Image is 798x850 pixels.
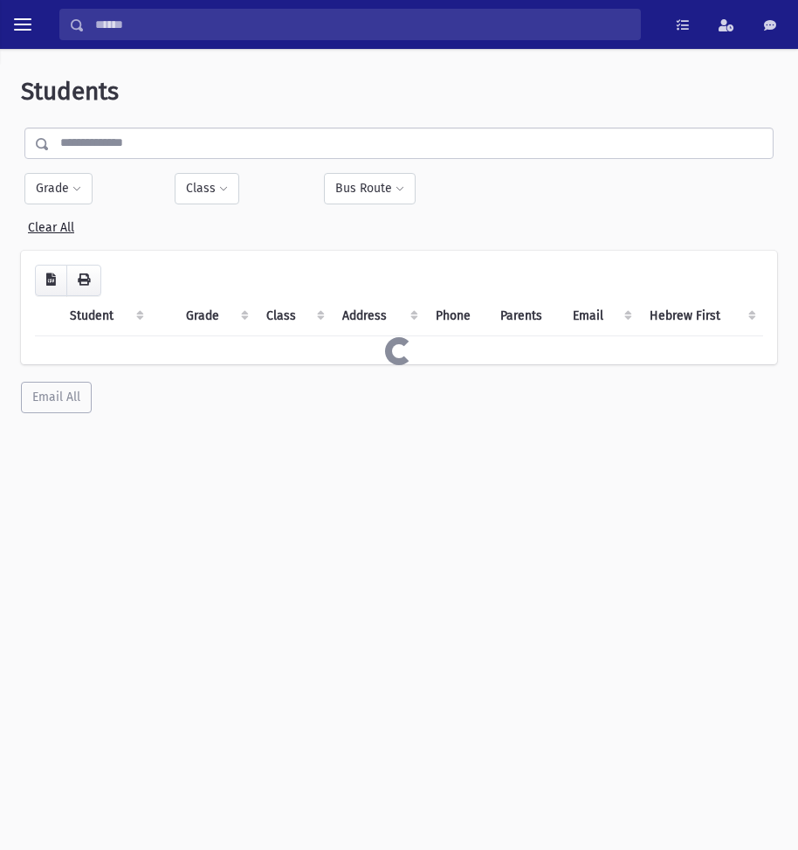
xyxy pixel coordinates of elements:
[175,296,256,336] th: Grade
[24,173,93,204] button: Grade
[28,213,74,235] a: Clear All
[256,296,332,336] th: Class
[324,173,416,204] button: Bus Route
[425,296,490,336] th: Phone
[562,296,640,336] th: Email
[66,265,101,296] button: Print
[85,9,640,40] input: Search
[59,296,152,336] th: Student
[21,382,92,413] button: Email All
[639,296,763,336] th: Hebrew First
[175,173,239,204] button: Class
[332,296,425,336] th: Address
[21,77,119,106] span: Students
[35,265,67,296] button: CSV
[7,9,38,40] button: toggle menu
[490,296,562,336] th: Parents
